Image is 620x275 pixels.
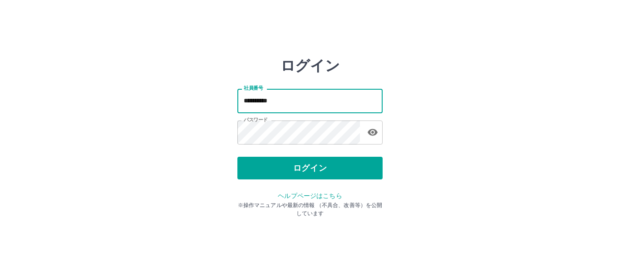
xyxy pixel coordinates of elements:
p: ※操作マニュアルや最新の情報 （不具合、改善等）を公開しています [237,201,383,217]
button: ログイン [237,157,383,179]
a: ヘルプページはこちら [278,192,342,199]
label: パスワード [244,116,268,123]
h2: ログイン [280,57,340,74]
label: 社員番号 [244,85,263,92]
